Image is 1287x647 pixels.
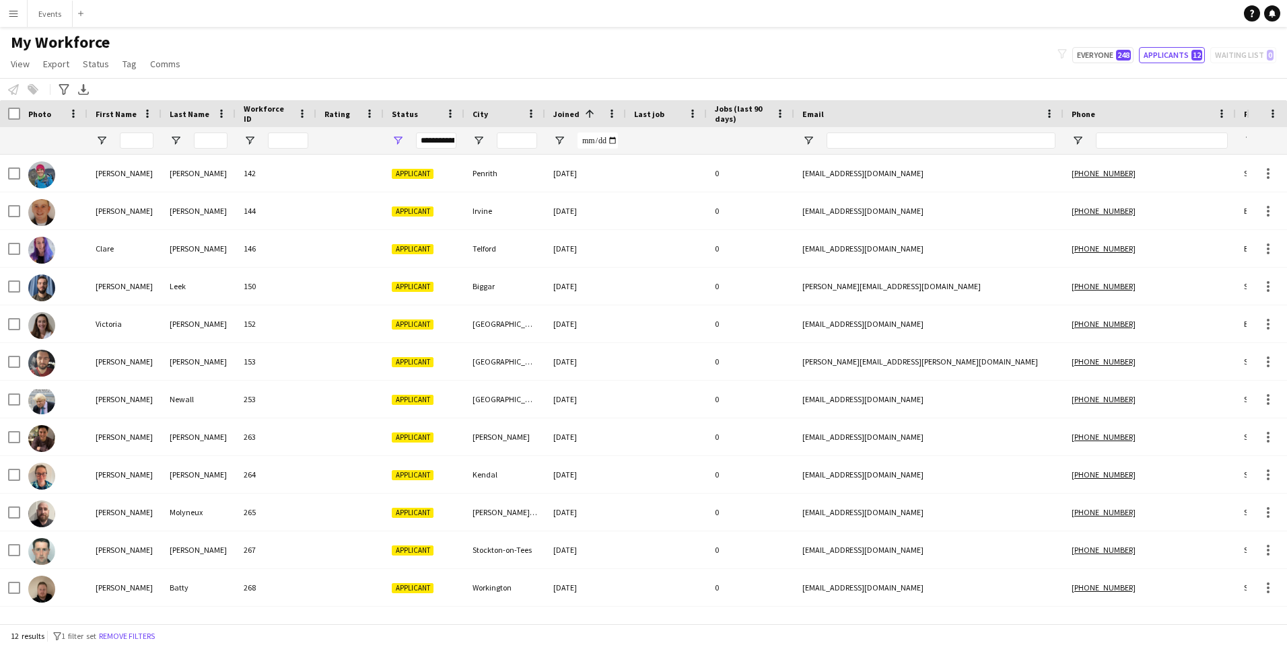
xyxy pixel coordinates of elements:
span: Status [392,109,418,119]
tcxspan: Call +447979846645 via 3CX [1072,206,1136,216]
div: [PERSON_NAME][EMAIL_ADDRESS][PERSON_NAME][DOMAIN_NAME] [794,343,1064,380]
tcxspan: Call +447468433730 via 3CX [1072,545,1136,555]
div: [DATE] [545,343,626,380]
div: [EMAIL_ADDRESS][DOMAIN_NAME] [794,531,1064,568]
div: 0 [707,230,794,267]
div: Clare [88,230,162,267]
tcxspan: Call +447895186847 via 3CX [1072,507,1136,517]
span: 1 filter set [61,631,96,641]
input: Last Name Filter Input [194,132,228,149]
div: Leek [162,268,236,305]
div: 0 [707,268,794,305]
div: 0 [707,569,794,606]
div: 265 [236,494,316,531]
div: 0 [707,531,794,568]
div: Batty [162,569,236,606]
tcxspan: Call +447794992230 via 3CX [1072,319,1136,329]
span: View [11,58,30,70]
span: Applicant [392,206,433,217]
img: Christopher Batty [28,576,55,603]
div: Telford [464,230,545,267]
img: Josh Leek [28,274,55,301]
span: Workforce ID [244,104,292,124]
tcxspan: Call +4407494574809 via 3CX [1072,243,1136,254]
div: 142 [236,155,316,192]
div: 0 [707,381,794,418]
div: [EMAIL_ADDRESS][DOMAIN_NAME] [794,494,1064,531]
div: [GEOGRAPHIC_DATA] [464,381,545,418]
button: Open Filter Menu [802,135,814,147]
img: Victoria Stokes [28,312,55,339]
div: 144 [236,192,316,229]
div: [DATE] [545,531,626,568]
div: [PERSON_NAME] [162,343,236,380]
div: [EMAIL_ADDRESS][DOMAIN_NAME] [794,305,1064,342]
input: City Filter Input [497,132,537,149]
span: Last Name [170,109,209,119]
div: 0 [707,305,794,342]
a: Tag [117,55,142,73]
span: My Workforce [11,32,110,52]
span: Comms [150,58,180,70]
div: [PERSON_NAME] [88,268,162,305]
img: Ross Taylor [28,538,55,565]
img: Clare Livsey [28,237,55,264]
tcxspan: Call +447940796903 via 3CX [1072,432,1136,442]
span: Export [43,58,69,70]
div: [EMAIL_ADDRESS][DOMAIN_NAME] [794,569,1064,606]
tcxspan: Call +447784856144 via 3CX [1072,582,1136,593]
div: Irvine [464,192,545,229]
div: [PERSON_NAME] [88,381,162,418]
span: 12 [1191,50,1202,61]
div: [GEOGRAPHIC_DATA] [464,305,545,342]
div: Biggar [464,268,545,305]
div: [DATE] [545,381,626,418]
span: Joined [553,109,580,119]
tcxspan: Call +447986471258 via 3CX [1072,394,1136,404]
span: Tag [123,58,137,70]
img: Joshua Stephen [28,199,55,226]
img: Bevan Molyneux [28,500,55,527]
div: [DATE] [545,569,626,606]
button: Open Filter Menu [1072,135,1084,147]
div: [DATE] [545,418,626,455]
div: 253 [236,381,316,418]
div: [PERSON_NAME][EMAIL_ADDRESS][DOMAIN_NAME] [794,268,1064,305]
div: Penrith [464,155,545,192]
span: City [473,109,488,119]
div: 0 [707,456,794,493]
div: [DATE] [545,305,626,342]
div: [EMAIL_ADDRESS][DOMAIN_NAME] [794,230,1064,267]
div: Newall [162,381,236,418]
div: Molyneux [162,494,236,531]
span: Applicant [392,244,433,254]
button: Applicants12 [1139,47,1205,63]
input: Email Filter Input [827,132,1055,149]
span: Phone [1072,109,1095,119]
div: Victoria [88,305,162,342]
tcxspan: Call +447472471568 via 3CX [1072,281,1136,291]
button: Open Filter Menu [392,135,404,147]
span: Applicant [392,545,433,556]
span: Rating [324,109,350,119]
span: Jobs (last 90 days) [715,104,770,124]
div: Kendal [464,456,545,493]
button: Open Filter Menu [170,135,182,147]
button: Events [28,1,73,27]
div: [PERSON_NAME], [GEOGRAPHIC_DATA] [464,494,545,531]
div: 264 [236,456,316,493]
div: [PERSON_NAME] [88,192,162,229]
div: [DATE] [545,494,626,531]
img: Sharon Kennedy [28,161,55,188]
div: [EMAIL_ADDRESS][DOMAIN_NAME] [794,192,1064,229]
span: Photo [28,109,51,119]
button: Open Filter Menu [553,135,565,147]
button: Remove filters [96,629,158,644]
div: [DATE] [545,192,626,229]
div: [EMAIL_ADDRESS][DOMAIN_NAME] [794,418,1064,455]
div: [PERSON_NAME] [88,343,162,380]
span: Last job [634,109,664,119]
span: Applicant [392,357,433,367]
div: [EMAIL_ADDRESS][DOMAIN_NAME] [794,381,1064,418]
input: Phone Filter Input [1096,132,1228,149]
